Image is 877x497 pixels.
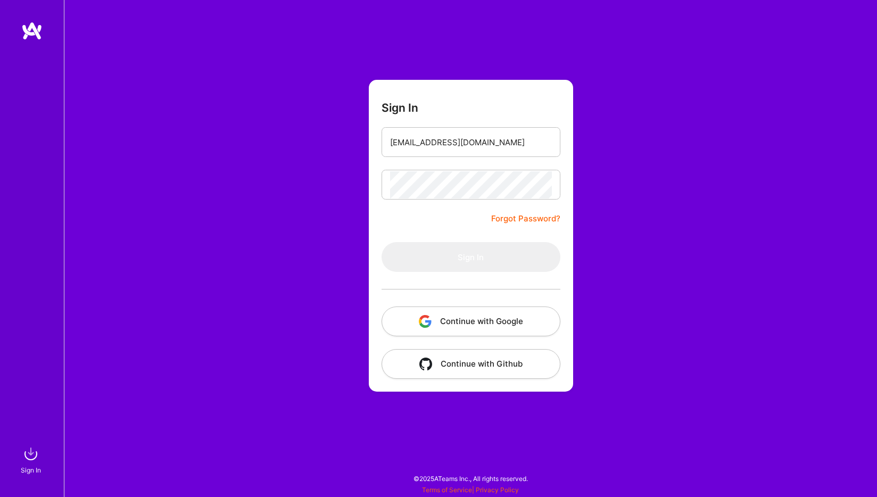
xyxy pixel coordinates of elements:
[382,242,560,272] button: Sign In
[21,21,43,40] img: logo
[476,486,519,494] a: Privacy Policy
[422,486,472,494] a: Terms of Service
[419,315,432,328] img: icon
[382,307,560,336] button: Continue with Google
[390,129,552,156] input: Email...
[382,349,560,379] button: Continue with Github
[20,443,42,465] img: sign in
[22,443,42,476] a: sign inSign In
[382,101,418,114] h3: Sign In
[64,465,877,492] div: © 2025 ATeams Inc., All rights reserved.
[422,486,519,494] span: |
[419,358,432,370] img: icon
[491,212,560,225] a: Forgot Password?
[21,465,41,476] div: Sign In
